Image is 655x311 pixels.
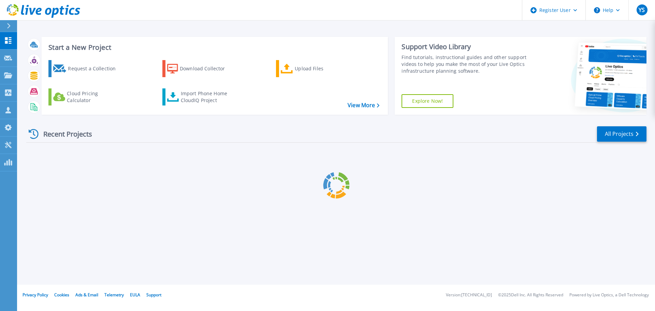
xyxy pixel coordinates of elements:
h3: Start a New Project [48,44,379,51]
a: Ads & Email [75,292,98,298]
div: Upload Files [295,62,349,75]
a: Privacy Policy [23,292,48,298]
a: View More [348,102,379,109]
div: Recent Projects [26,126,101,142]
li: Version: [TECHNICAL_ID] [446,293,492,297]
a: Support [146,292,161,298]
div: Cloud Pricing Calculator [67,90,121,104]
a: EULA [130,292,140,298]
div: Request a Collection [68,62,122,75]
a: Cloud Pricing Calculator [48,88,125,105]
div: Find tutorials, instructional guides and other support videos to help you make the most of your L... [402,54,530,74]
li: © 2025 Dell Inc. All Rights Reserved [498,293,563,297]
a: Telemetry [104,292,124,298]
div: Import Phone Home CloudIQ Project [181,90,234,104]
div: Download Collector [180,62,234,75]
a: Upload Files [276,60,352,77]
a: Explore Now! [402,94,453,108]
div: Support Video Library [402,42,530,51]
a: Download Collector [162,60,238,77]
span: YS [639,7,645,13]
a: Cookies [54,292,69,298]
a: Request a Collection [48,60,125,77]
li: Powered by Live Optics, a Dell Technology [569,293,649,297]
a: All Projects [597,126,646,142]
